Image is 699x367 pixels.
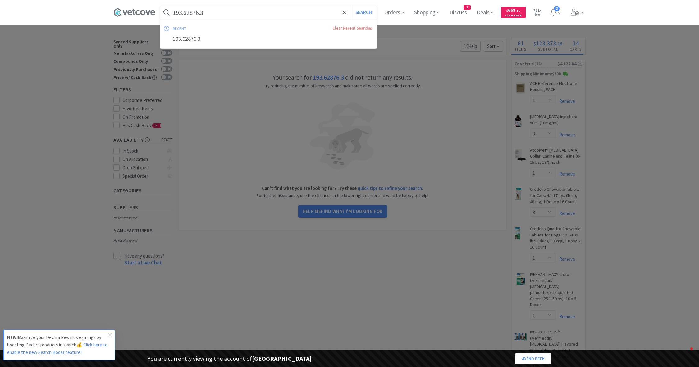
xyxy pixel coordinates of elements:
div: recent [173,24,260,33]
span: 2 [554,6,560,11]
a: Clear Recent Searches [332,25,373,31]
a: End Peek [515,353,551,364]
button: Search [351,5,377,20]
input: Search by item, sku, manufacturer, ingredient, size... [160,5,377,20]
strong: NEW! [7,334,18,340]
p: Maximize your Dechra Rewards earnings by boosting Dechra products in search💰. [7,334,108,356]
span: . 11 [515,9,520,13]
a: 61 [531,11,543,16]
span: $ [506,9,508,13]
a: $668.11Cash Back [501,4,526,21]
span: Cash Back [505,14,522,18]
iframe: Intercom live chat [678,346,693,361]
span: 2 [464,5,470,10]
p: You are currently viewing the account of [148,354,312,364]
a: Discuss2 [447,10,469,16]
div: 193.62876.3 [160,33,377,45]
strong: [GEOGRAPHIC_DATA] [252,355,312,362]
span: 668 [506,7,520,13]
